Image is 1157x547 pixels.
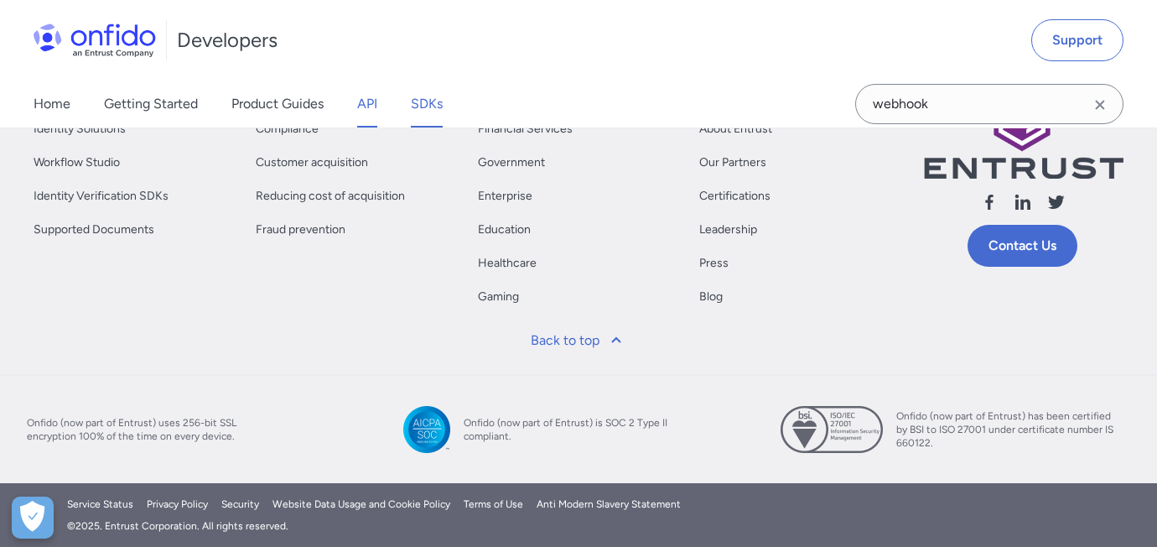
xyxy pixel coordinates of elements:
a: SDKs [411,81,443,128]
a: Supported Documents [34,220,154,240]
a: Follow us linkedin [1013,192,1033,218]
a: Healthcare [478,253,537,273]
a: API [357,81,377,128]
a: Workflow Studio [34,153,120,173]
a: Blog [699,287,723,307]
a: Getting Started [104,81,198,128]
a: Home [34,81,70,128]
h1: Developers [177,27,278,54]
a: Back to top [521,320,636,361]
a: Service Status [67,497,133,512]
a: Follow us X (Twitter) [1046,192,1066,218]
a: Contact Us [968,225,1077,267]
a: Enterprise [478,186,532,206]
img: ISO 27001 certified [781,406,883,453]
div: Cookie Preferences [12,497,54,539]
span: Onfido (now part of Entrust) has been certified by BSI to ISO 27001 under certificate number IS 6... [896,409,1114,450]
svg: Follow us linkedin [1013,192,1033,212]
img: Entrust logo [922,86,1123,179]
a: Leadership [699,220,757,240]
img: SOC 2 Type II compliant [403,406,450,453]
a: Compliance [256,119,319,139]
a: Terms of Use [464,497,523,512]
a: Fraud prevention [256,220,345,240]
a: Reducing cost of acquisition [256,186,405,206]
a: Financial Services [478,119,573,139]
svg: Follow us facebook [979,192,999,212]
a: Government [478,153,545,173]
a: Education [478,220,531,240]
a: Support [1031,19,1123,61]
a: Anti Modern Slavery Statement [537,497,681,512]
svg: Clear search field button [1090,95,1110,115]
a: Press [699,253,729,273]
button: Open Preferences [12,497,54,539]
a: Certifications [699,186,770,206]
a: Identity Verification SDKs [34,186,169,206]
a: Follow us facebook [979,192,999,218]
span: Onfido (now part of Entrust) is SOC 2 Type II compliant. [464,416,682,443]
a: Our Partners [699,153,766,173]
a: Website Data Usage and Cookie Policy [272,497,450,512]
a: Identity Solutions [34,119,126,139]
a: Gaming [478,287,519,307]
svg: Follow us X (Twitter) [1046,192,1066,212]
a: About Entrust [699,119,772,139]
a: Security [221,497,259,512]
a: Customer acquisition [256,153,368,173]
span: Onfido (now part of Entrust) uses 256-bit SSL encryption 100% of the time on every device. [27,416,245,443]
div: © 2025 . Entrust Corporation. All rights reserved. [67,518,1090,534]
input: Onfido search input field [855,84,1123,124]
a: Product Guides [231,81,324,128]
a: Privacy Policy [147,497,208,512]
img: Onfido Logo [34,23,156,57]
